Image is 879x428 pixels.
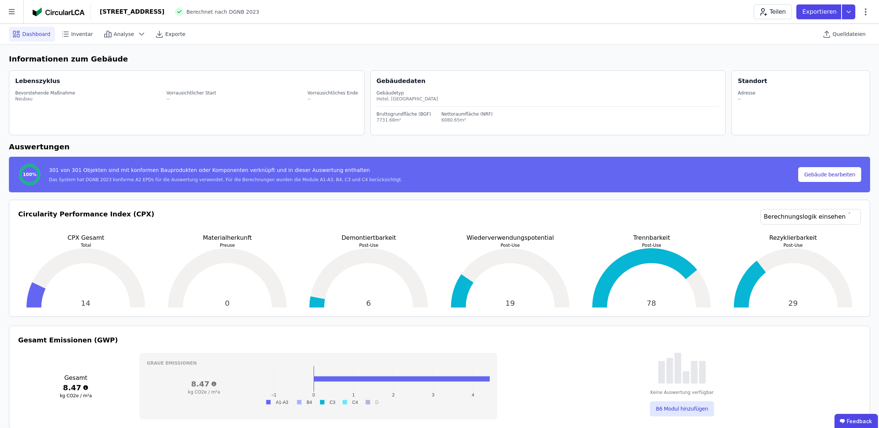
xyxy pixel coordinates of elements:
[377,77,726,86] div: Gebäudedaten
[49,177,402,183] div: Das System hat DGNB 2023 konforme A2 EPDs für die Auswertung verwendet. Für die Berechnungen wurd...
[49,166,402,177] div: 301 von 301 Objekten sind mit konformen Bauprodukten oder Komponenten verknüpft und in dieser Aus...
[15,77,60,86] div: Lebenszyklus
[18,335,861,345] h3: Gesamt Emissionen (GWP)
[18,242,154,248] p: Total
[443,242,578,248] p: Post-Use
[166,90,216,96] div: Vorrausichtlicher Start
[166,96,216,102] div: --
[584,242,720,248] p: Post-Use
[22,30,50,38] span: Dashboard
[584,233,720,242] p: Trennbarkeit
[760,209,861,225] a: Berechnungslogik einsehen
[18,209,154,233] h3: Circularity Performance Index (CPX)
[147,360,490,366] h3: Graue Emissionen
[798,167,861,182] button: Gebäude bearbeiten
[147,389,261,395] h3: kg CO2e / m²a
[443,233,578,242] p: Wiederverwendungspotential
[650,389,714,395] div: Keine Auswertung verfügbar
[377,111,431,117] div: Bruttogrundfläche (BGF)
[18,233,154,242] p: CPX Gesamt
[114,30,134,38] span: Analyse
[15,90,75,96] div: Bevorstehende Maßnahme
[100,7,165,16] div: [STREET_ADDRESS]
[9,53,870,64] h6: Informationen zum Gebäude
[738,90,756,96] div: Adresse
[186,8,260,16] span: Berechnet nach DGNB 2023
[377,117,431,123] div: 7731.68m²
[802,7,838,16] p: Exportieren
[833,30,866,38] span: Quelldateien
[71,30,93,38] span: Inventar
[301,233,437,242] p: Demontiertbarkeit
[18,374,133,382] h3: Gesamt
[726,233,861,242] p: Rezyklierbarkeit
[18,382,133,393] h3: 8.47
[9,141,870,152] h6: Auswertungen
[441,111,493,117] div: Nettoraumfläche (NRF)
[377,96,720,102] div: Hotel, [GEOGRAPHIC_DATA]
[160,233,295,242] p: Materialherkunft
[377,90,720,96] div: Gebäudetyp
[301,242,437,248] p: Post-Use
[15,96,75,102] div: Neubau
[650,401,714,416] button: B6 Modul hinzufügen
[23,172,36,177] span: 100%
[18,393,133,399] h3: kg CO2e / m²a
[307,96,358,102] div: --
[658,353,706,384] img: empty-state
[726,242,861,248] p: Post-Use
[738,77,767,86] div: Standort
[738,96,756,102] div: --
[165,30,185,38] span: Exporte
[33,7,85,16] img: Concular
[441,117,493,123] div: 6080.65m²
[160,242,295,248] p: Preuse
[754,4,792,19] button: Teilen
[307,90,358,96] div: Vorrausichtliches Ende
[147,379,261,389] h3: 8.47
